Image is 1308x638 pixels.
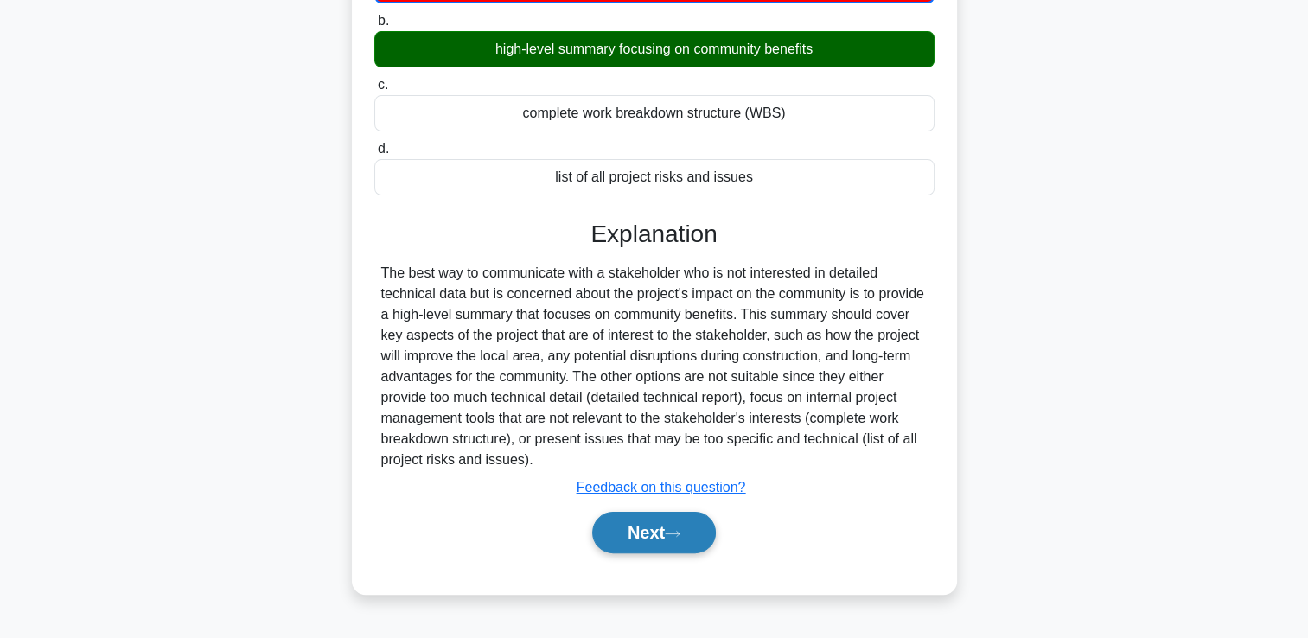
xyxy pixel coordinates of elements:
[385,220,924,249] h3: Explanation
[378,141,389,156] span: d.
[374,95,935,131] div: complete work breakdown structure (WBS)
[381,263,928,470] div: The best way to communicate with a stakeholder who is not interested in detailed technical data b...
[378,77,388,92] span: c.
[577,480,746,494] a: Feedback on this question?
[374,31,935,67] div: high-level summary focusing on community benefits
[378,13,389,28] span: b.
[592,512,716,553] button: Next
[374,159,935,195] div: list of all project risks and issues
